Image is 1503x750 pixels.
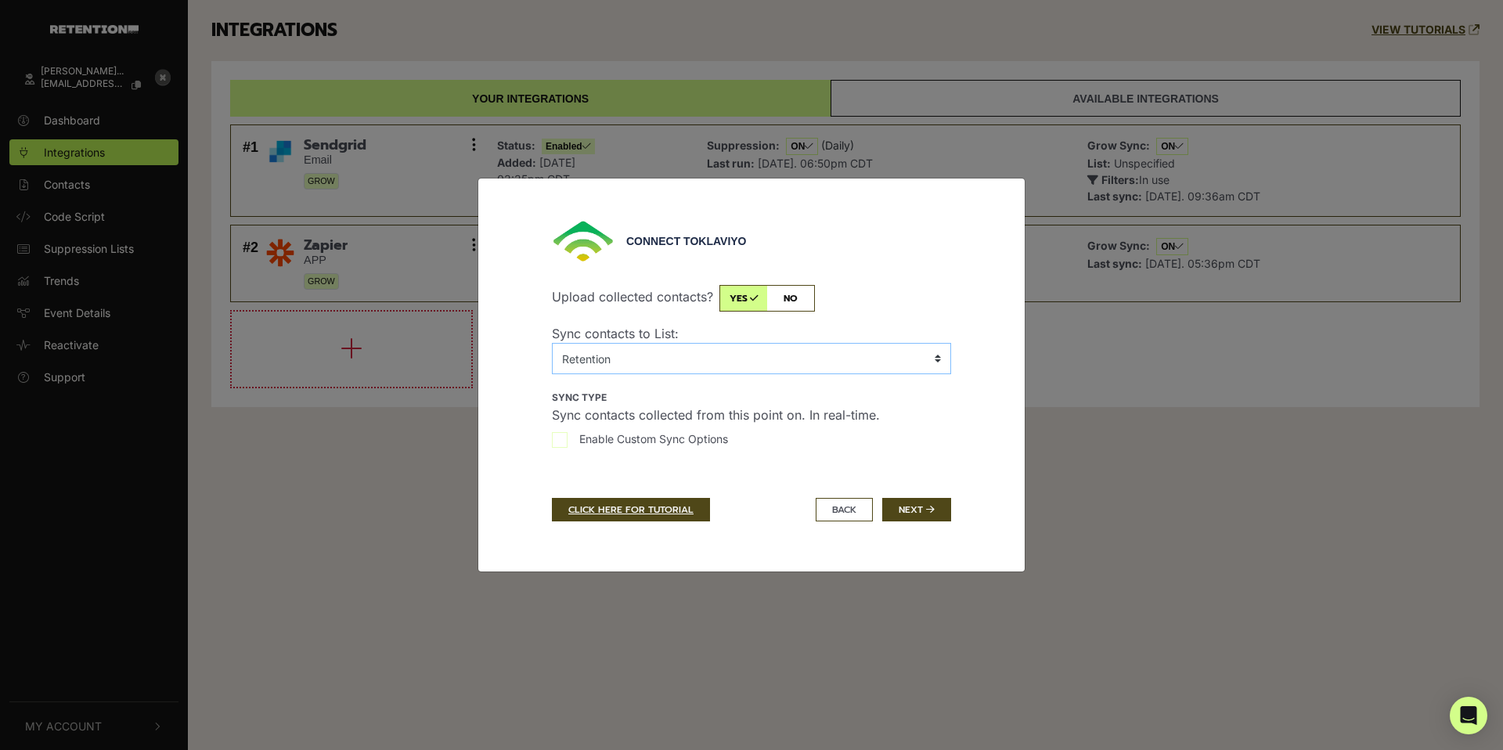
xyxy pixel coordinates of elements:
[552,407,880,423] span: Sync contacts collected from this point on. In real-time.
[579,431,728,447] span: Enable Custom Sync Options
[552,324,951,343] p: Sync contacts to List:
[552,285,951,312] p: Upload collected contacts?
[1450,697,1487,734] div: Open Intercom Messenger
[552,210,615,272] img: Klaviyo
[698,235,746,247] span: Klaviyo
[552,391,607,403] strong: Sync type
[626,233,951,250] div: Connect to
